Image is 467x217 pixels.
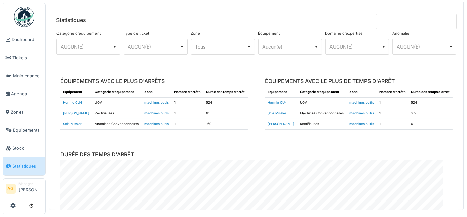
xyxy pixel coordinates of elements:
td: 1 [377,119,408,130]
span: Agenda [11,91,43,97]
div: AUCUN(E) [329,43,381,50]
a: machines outils [349,111,374,115]
td: 61 [203,108,248,119]
div: AUCUN(E) [61,43,112,50]
td: 169 [408,108,453,119]
td: 1 [377,97,408,108]
span: Maintenance [13,73,43,79]
div: AUCUN(E) [128,43,179,50]
a: Scie Missler [63,122,82,126]
a: machines outils [349,101,374,104]
label: Équipement [258,31,280,36]
td: Machines Conventionnelles [92,119,142,130]
td: UGV [92,97,142,108]
span: Dashboard [12,36,43,43]
h6: ÉQUIPEMENTS AVEC LE PLUS DE TEMPS D'ARRÊT [265,78,453,84]
td: Rectifieuses [92,108,142,119]
td: Machines Conventionnelles [297,108,347,119]
th: Zone [347,87,377,97]
label: Anomalie [392,31,410,36]
label: Domaine d'expertise [325,31,363,36]
th: Catégorie d'équipement [297,87,347,97]
th: Durée des temps d'arrêt [408,87,453,97]
img: Badge_color-CXgf-gQk.svg [14,7,34,27]
td: 1 [377,108,408,119]
span: Statistiques [12,163,43,169]
a: machines outils [144,101,169,104]
a: Maintenance [3,67,45,85]
td: 1 [171,119,203,130]
a: Hermle CU4 [268,101,287,104]
li: AG [6,184,16,194]
td: 169 [203,119,248,130]
a: Agenda [3,85,45,103]
a: Zones [3,103,45,121]
span: Équipements [13,127,43,133]
span: Zones [11,109,43,115]
a: Dashboard [3,31,45,49]
a: machines outils [144,122,169,126]
li: [PERSON_NAME] [18,181,43,196]
div: Aucun(e) [262,43,314,50]
a: Stock [3,139,45,157]
th: Équipement [265,87,297,97]
th: Équipement [60,87,92,97]
td: 524 [203,97,248,108]
td: Rectifieuses [297,119,347,130]
td: 524 [408,97,453,108]
a: [PERSON_NAME] [63,111,89,115]
span: Tickets [12,55,43,61]
div: AUCUN(E) [397,43,448,50]
h6: ÉQUIPEMENTS AVEC LE PLUS D'ARRÊTS [60,78,248,84]
td: 61 [408,119,453,130]
h6: Statistiques [56,17,86,23]
a: Hermle CU4 [63,101,82,104]
a: Scie Missler [268,111,287,115]
label: Catégorie d'équipement [56,31,101,36]
td: 1 [171,97,203,108]
div: Tous [195,43,246,50]
td: 1 [171,108,203,119]
a: machines outils [349,122,374,126]
th: Durée des temps d'arrêt [203,87,248,97]
th: Nombre d'arrêts [171,87,203,97]
th: Nombre d'arrêts [377,87,408,97]
a: Équipements [3,121,45,139]
div: Manager [18,181,43,186]
a: AG Manager[PERSON_NAME] [6,181,43,197]
h6: DURÉE DES TEMPS D'ARRÊT [60,151,453,158]
span: Stock [12,145,43,151]
a: [PERSON_NAME] [268,122,295,126]
td: UGV [297,97,347,108]
a: Statistiques [3,157,45,176]
a: machines outils [144,111,169,115]
a: Tickets [3,49,45,67]
label: Type de ticket [124,31,149,36]
label: Zone [191,31,200,36]
th: Zone [142,87,171,97]
th: Catégorie d'équipement [92,87,142,97]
